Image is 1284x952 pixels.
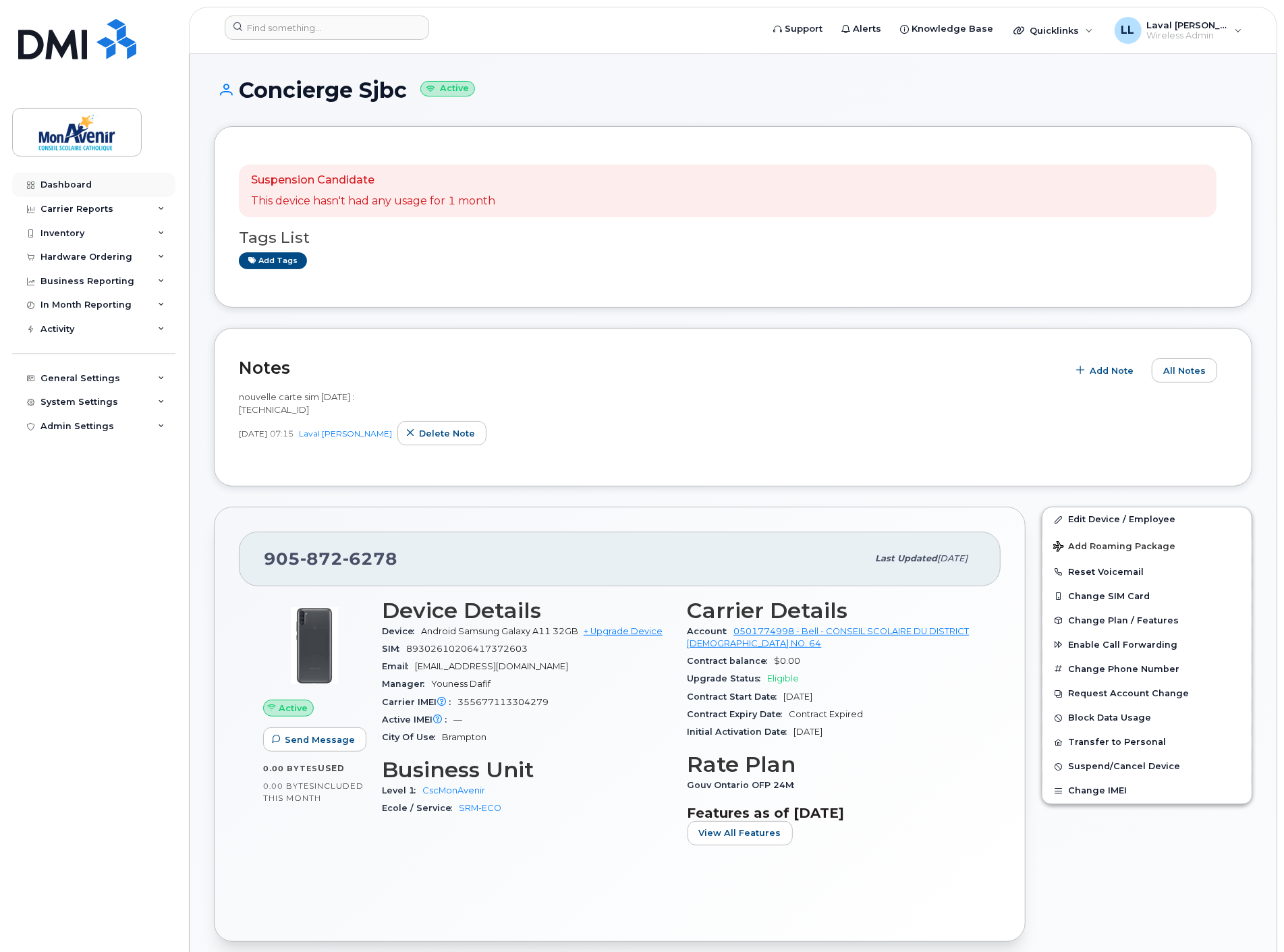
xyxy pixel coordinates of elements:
[688,626,970,648] a: 0501774998 - Bell - CONSEIL SCOLAIRE DU DISTRICT [DEMOGRAPHIC_DATA] NO. 64
[688,656,775,666] span: Contract balance
[1042,532,1252,559] button: Add Roaming Package
[775,656,801,666] span: $0.00
[1042,754,1252,779] button: Suspend/Cancel Device
[422,785,485,795] a: CscMonAvenir
[1068,640,1177,650] span: Enable Call Forwarding
[688,709,789,719] span: Contract Expiry Date
[1068,762,1180,772] span: Suspend/Cancel Device
[1042,507,1252,532] a: Edit Device / Employee
[343,549,397,569] span: 6278
[1042,560,1252,584] button: Reset Voicemail
[239,428,267,439] span: [DATE]
[270,428,294,439] span: 07:15
[274,605,355,686] img: image20231002-3703462-8g74pc.jpeg
[1152,358,1217,383] button: All Notes
[382,679,431,689] span: Manager
[300,549,343,569] span: 872
[875,553,937,563] span: Last updated
[251,173,495,188] p: Suspension Candidate
[239,252,307,269] a: Add tags
[382,626,421,636] span: Device
[382,758,671,782] h3: Business Unit
[431,679,491,689] span: Youness Dafif
[1042,706,1252,730] button: Block Data Usage
[784,692,813,702] span: [DATE]
[264,549,397,569] span: 905
[299,428,392,439] a: Laval [PERSON_NAME]
[382,732,442,742] span: City Of Use
[1042,584,1252,609] button: Change SIM Card
[415,661,568,671] span: [EMAIL_ADDRESS][DOMAIN_NAME]
[688,673,768,683] span: Upgrade Status
[1163,364,1206,377] span: All Notes
[584,626,663,636] a: + Upgrade Device
[1042,633,1252,657] button: Enable Call Forwarding
[688,821,793,845] button: View All Features
[382,715,453,725] span: Active IMEI
[239,358,1061,378] h2: Notes
[1068,358,1145,383] button: Add Note
[1042,730,1252,754] button: Transfer to Personal
[1042,609,1252,633] button: Change Plan / Features
[442,732,486,742] span: Brampton
[688,805,977,821] h3: Features as of [DATE]
[382,661,415,671] span: Email
[382,598,671,623] h3: Device Details
[768,673,800,683] span: Eligible
[1042,779,1252,803] button: Change IMEI
[1042,681,1252,706] button: Request Account Change
[688,626,734,636] span: Account
[1068,615,1179,625] span: Change Plan / Features
[1090,364,1134,377] span: Add Note
[688,752,977,777] h3: Rate Plan
[279,702,308,715] span: Active
[406,644,528,654] span: 89302610206417372603
[397,421,486,445] button: Delete note
[263,781,364,803] span: included this month
[453,715,462,725] span: —
[382,803,459,813] span: Ecole / Service
[239,391,354,415] span: nouvelle carte sim [DATE] : [TECHNICAL_ID]
[794,727,823,737] span: [DATE]
[263,781,314,791] span: 0.00 Bytes
[688,692,784,702] span: Contract Start Date
[263,764,318,773] span: 0.00 Bytes
[382,785,422,795] span: Level 1
[421,626,578,636] span: Android Samsung Galaxy A11 32GB
[457,697,549,707] span: 355677113304279
[239,229,1227,246] h3: Tags List
[789,709,864,719] span: Contract Expired
[251,194,495,209] p: This device hasn't had any usage for 1 month
[459,803,501,813] a: SRM-ECO
[688,780,802,790] span: Gouv Ontario OFP 24M
[318,763,345,773] span: used
[419,427,475,440] span: Delete note
[214,78,1252,102] h1: Concierge Sjbc
[688,727,794,737] span: Initial Activation Date
[937,553,968,563] span: [DATE]
[263,727,366,752] button: Send Message
[699,827,781,839] span: View All Features
[382,697,457,707] span: Carrier IMEI
[1042,657,1252,681] button: Change Phone Number
[1053,541,1175,554] span: Add Roaming Package
[285,733,355,746] span: Send Message
[382,644,406,654] span: SIM
[420,81,475,96] small: Active
[688,598,977,623] h3: Carrier Details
